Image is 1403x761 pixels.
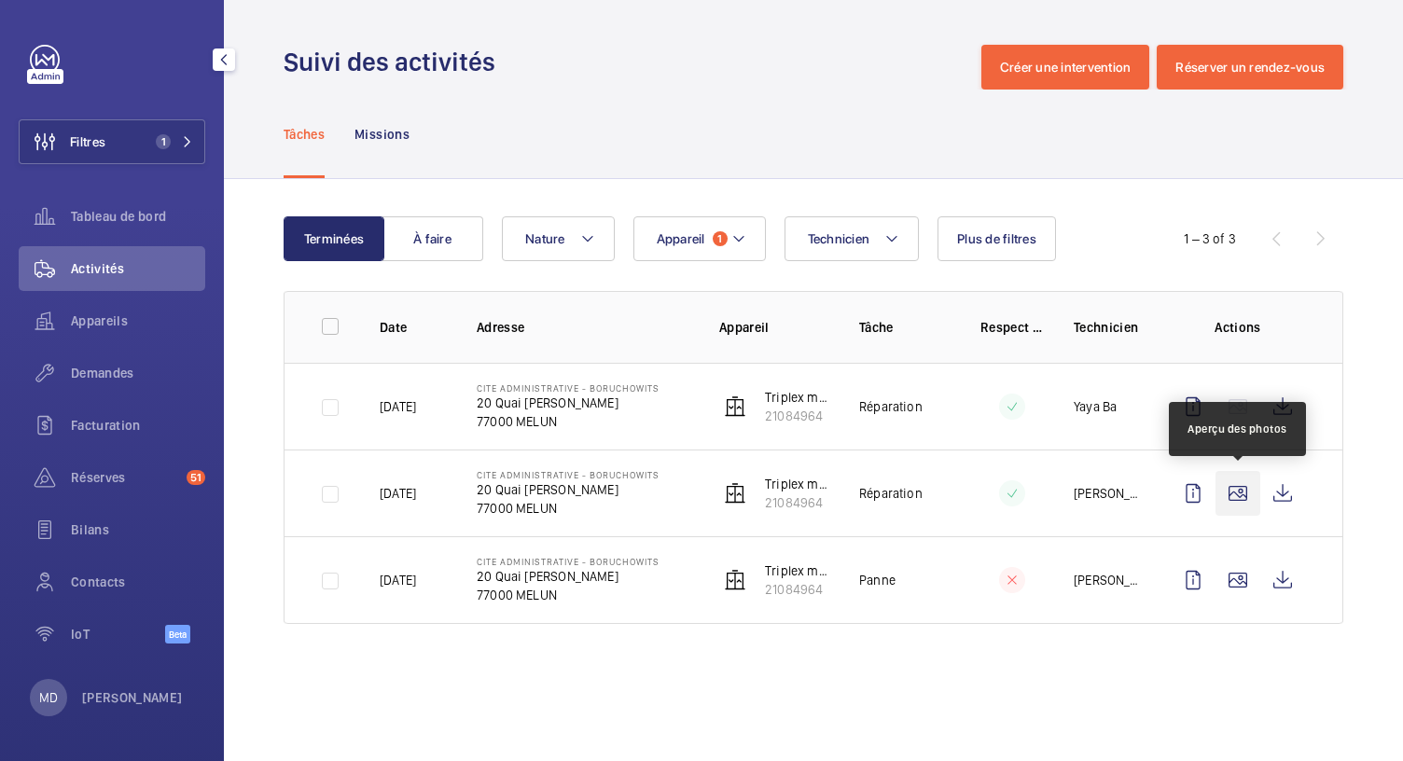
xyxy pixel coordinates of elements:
[477,318,689,337] p: Adresse
[71,311,205,330] span: Appareils
[82,688,183,707] p: [PERSON_NAME]
[71,416,205,435] span: Facturation
[39,688,58,707] p: MD
[187,470,205,485] span: 51
[1188,421,1287,437] div: Aperçu des photos
[765,475,829,493] p: Triplex milieu
[713,231,728,246] span: 1
[382,216,483,261] button: À faire
[477,499,660,518] p: 77000 MELUN
[765,407,829,425] p: 21084964
[71,625,165,643] span: IoT
[380,571,416,589] p: [DATE]
[808,231,870,246] span: Technicien
[165,625,190,643] span: Beta
[765,388,829,407] p: Triplex milieu
[1184,229,1236,248] div: 1 – 3 of 3
[477,480,660,499] p: 20 Quai [PERSON_NAME]
[477,567,660,586] p: 20 Quai [PERSON_NAME]
[657,231,705,246] span: Appareil
[957,231,1036,246] span: Plus de filtres
[1157,45,1343,90] button: Réserver un rendez-vous
[477,394,660,412] p: 20 Quai [PERSON_NAME]
[724,482,746,505] img: elevator.svg
[71,573,205,591] span: Contacts
[859,318,951,337] p: Tâche
[284,45,507,79] h1: Suivi des activités
[380,318,447,337] p: Date
[980,318,1044,337] p: Respect délai
[71,468,179,487] span: Réserves
[525,231,565,246] span: Nature
[71,259,205,278] span: Activités
[1074,318,1141,337] p: Technicien
[477,382,660,394] p: Cite Administrative - BORUCHOWITS
[785,216,920,261] button: Technicien
[724,569,746,591] img: elevator.svg
[71,207,205,226] span: Tableau de bord
[859,484,923,503] p: Réparation
[284,216,384,261] button: Terminées
[1171,318,1305,337] p: Actions
[633,216,766,261] button: Appareil1
[765,493,829,512] p: 21084964
[71,520,205,539] span: Bilans
[380,484,416,503] p: [DATE]
[284,125,325,144] p: Tâches
[71,364,205,382] span: Demandes
[724,395,746,418] img: elevator.svg
[1074,397,1117,416] p: Yaya Ba
[859,397,923,416] p: Réparation
[477,556,660,567] p: Cite Administrative - BORUCHOWITS
[502,216,615,261] button: Nature
[156,134,171,149] span: 1
[477,412,660,431] p: 77000 MELUN
[765,580,829,599] p: 21084964
[380,397,416,416] p: [DATE]
[477,469,660,480] p: Cite Administrative - BORUCHOWITS
[1074,571,1141,589] p: [PERSON_NAME]
[477,586,660,604] p: 77000 MELUN
[938,216,1056,261] button: Plus de filtres
[354,125,410,144] p: Missions
[765,561,829,580] p: Triplex milieu
[719,318,829,337] p: Appareil
[859,571,896,589] p: Panne
[70,132,105,151] span: Filtres
[981,45,1150,90] button: Créer une intervention
[19,119,205,164] button: Filtres1
[1074,484,1141,503] p: [PERSON_NAME]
